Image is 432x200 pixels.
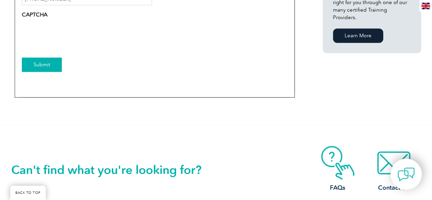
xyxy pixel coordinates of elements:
[421,3,430,9] img: en
[366,146,421,180] img: contact-email.webp
[366,183,421,192] h3: Contact Us
[333,28,383,43] a: Learn More
[310,146,365,180] img: contact-faq.webp
[366,146,421,192] a: Contact Us
[10,186,46,200] a: BACK TO TOP
[398,166,415,183] img: contact-chat.png
[310,183,365,192] h3: FAQs
[11,164,216,175] h2: Can't find what you're looking for?
[22,57,62,72] input: Submit
[22,22,126,48] iframe: reCAPTCHA
[22,11,47,19] label: CAPTCHA
[310,146,365,192] a: FAQs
